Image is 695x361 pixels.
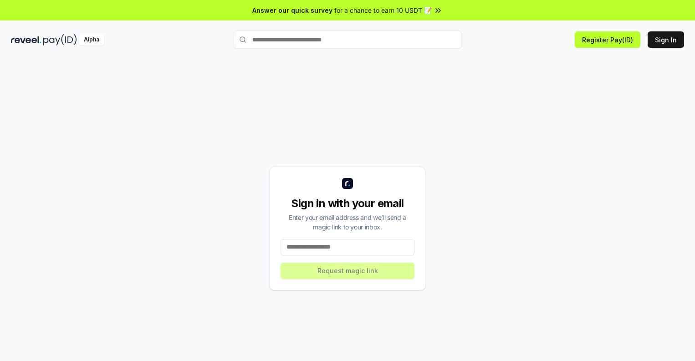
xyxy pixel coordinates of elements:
img: reveel_dark [11,34,41,46]
button: Sign In [648,31,684,48]
div: Sign in with your email [281,196,414,211]
span: for a chance to earn 10 USDT 📝 [334,5,432,15]
img: pay_id [43,34,77,46]
div: Enter your email address and we’ll send a magic link to your inbox. [281,213,414,232]
img: logo_small [342,178,353,189]
button: Register Pay(ID) [575,31,640,48]
div: Alpha [79,34,104,46]
span: Answer our quick survey [252,5,332,15]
